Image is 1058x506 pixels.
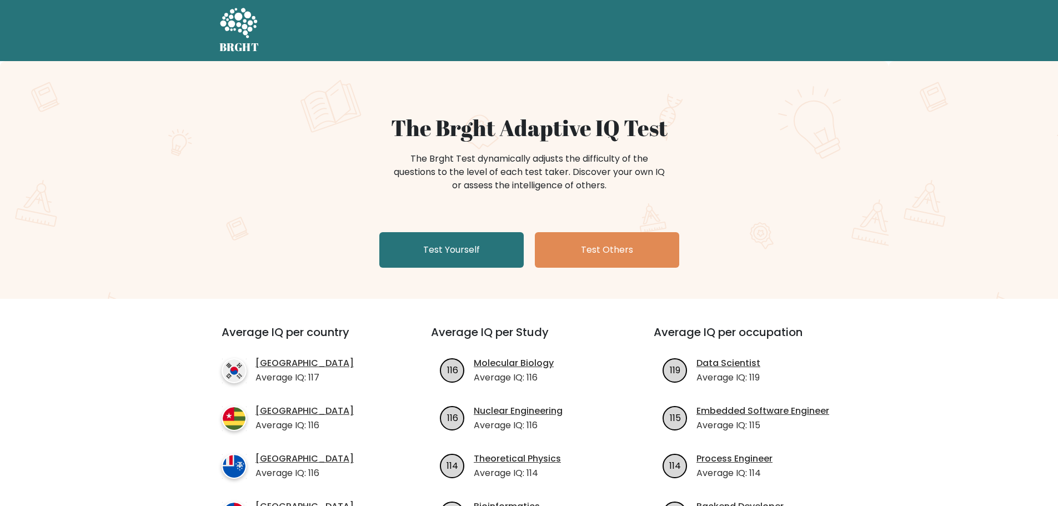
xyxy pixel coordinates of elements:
[474,467,561,480] p: Average IQ: 114
[390,152,668,192] div: The Brght Test dynamically adjusts the difficulty of the questions to the level of each test take...
[474,419,563,432] p: Average IQ: 116
[222,406,247,431] img: country
[670,363,680,376] text: 119
[255,357,354,370] a: [GEOGRAPHIC_DATA]
[447,411,458,424] text: 116
[222,325,391,352] h3: Average IQ per country
[447,363,458,376] text: 116
[535,232,679,268] a: Test Others
[670,411,681,424] text: 115
[219,4,259,57] a: BRGHT
[696,404,829,418] a: Embedded Software Engineer
[255,371,354,384] p: Average IQ: 117
[474,371,554,384] p: Average IQ: 116
[255,467,354,480] p: Average IQ: 116
[255,452,354,465] a: [GEOGRAPHIC_DATA]
[696,371,760,384] p: Average IQ: 119
[474,404,563,418] a: Nuclear Engineering
[669,459,681,472] text: 114
[696,467,773,480] p: Average IQ: 114
[219,41,259,54] h5: BRGHT
[474,357,554,370] a: Molecular Biology
[222,358,247,383] img: country
[258,114,800,141] h1: The Brght Adaptive IQ Test
[696,452,773,465] a: Process Engineer
[447,459,458,472] text: 114
[431,325,627,352] h3: Average IQ per Study
[696,419,829,432] p: Average IQ: 115
[379,232,524,268] a: Test Yourself
[696,357,760,370] a: Data Scientist
[255,419,354,432] p: Average IQ: 116
[654,325,850,352] h3: Average IQ per occupation
[255,404,354,418] a: [GEOGRAPHIC_DATA]
[222,454,247,479] img: country
[474,452,561,465] a: Theoretical Physics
